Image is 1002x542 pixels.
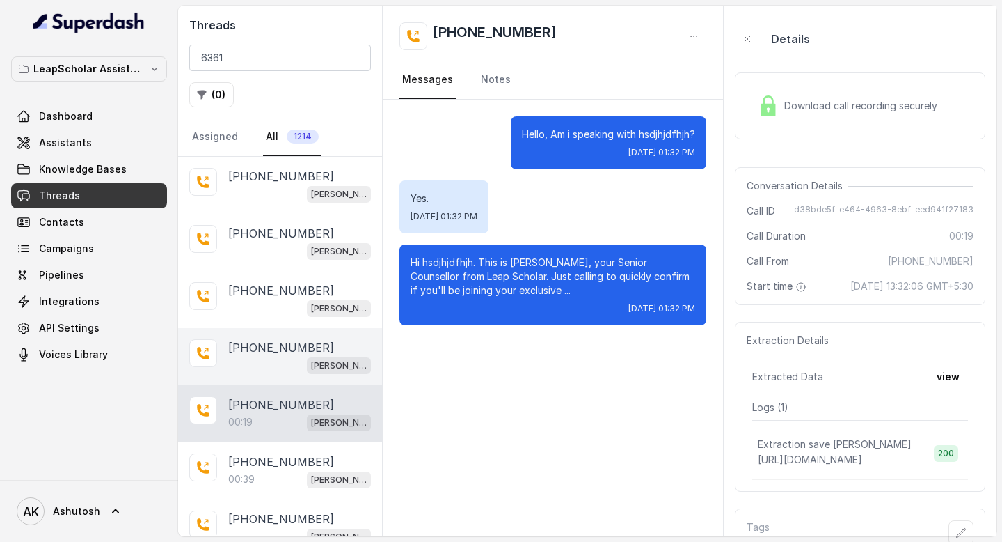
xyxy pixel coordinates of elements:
[478,61,514,99] a: Notes
[11,289,167,314] a: Integrations
[758,438,912,451] p: Extraction save [PERSON_NAME]
[33,61,145,77] p: LeapScholar Assistant
[928,364,968,389] button: view
[228,415,253,429] p: 00:19
[628,303,695,314] span: [DATE] 01:32 PM
[189,82,234,107] button: (0)
[228,339,334,356] p: [PHONE_NUMBER]
[747,254,789,268] span: Call From
[39,348,108,362] span: Voices Library
[949,229,973,243] span: 00:19
[11,130,167,155] a: Assistants
[747,229,806,243] span: Call Duration
[758,95,779,116] img: Lock Icon
[39,215,84,229] span: Contacts
[287,130,319,144] span: 1214
[11,56,167,82] button: LeapScholar Assistant
[771,31,810,47] p: Details
[411,192,477,206] p: Yes.
[23,504,39,519] text: AK
[752,370,823,384] span: Extracted Data
[228,396,334,413] p: [PHONE_NUMBER]
[850,279,973,293] span: [DATE] 13:32:06 GMT+5:30
[189,17,371,33] h2: Threads
[747,204,775,218] span: Call ID
[39,242,94,256] span: Campaigns
[784,99,943,113] span: Download call recording securely
[11,342,167,367] a: Voices Library
[311,416,367,430] p: [PERSON_NAME] ielts testing (agent -1)
[311,359,367,373] p: [PERSON_NAME] ielts testing (agent -1)
[263,118,321,156] a: All1214
[399,61,456,99] a: Messages
[399,61,706,99] nav: Tabs
[228,282,334,299] p: [PHONE_NUMBER]
[11,104,167,129] a: Dashboard
[311,245,367,258] p: [PERSON_NAME] ielts testing (agent -1)
[628,147,695,158] span: [DATE] 01:32 PM
[228,472,255,486] p: 00:39
[522,127,695,141] p: Hello, Am i speaking with hsdjhjdfhjh?
[747,334,834,348] span: Extraction Details
[752,401,968,415] p: Logs ( 1 )
[747,279,809,293] span: Start time
[747,179,848,193] span: Conversation Details
[53,504,100,518] span: Ashutosh
[39,189,80,203] span: Threads
[11,492,167,531] a: Ashutosh
[11,183,167,208] a: Threads
[311,473,367,487] p: [PERSON_NAME] ielts testing (agent -1)
[411,256,695,297] p: Hi hsdjhjdfhjh. This is [PERSON_NAME], your Senior Counsellor from Leap Scholar. Just calling to ...
[228,225,334,242] p: [PHONE_NUMBER]
[11,157,167,182] a: Knowledge Bases
[11,316,167,341] a: API Settings
[411,211,477,222] span: [DATE] 01:32 PM
[228,511,334,527] p: [PHONE_NUMBER]
[39,321,100,335] span: API Settings
[33,11,145,33] img: light.svg
[228,454,334,470] p: [PHONE_NUMBER]
[39,109,93,123] span: Dashboard
[11,263,167,288] a: Pipelines
[189,118,371,156] nav: Tabs
[311,302,367,316] p: [PERSON_NAME] ielts testing (agent -1)
[11,210,167,235] a: Contacts
[888,254,973,268] span: [PHONE_NUMBER]
[433,22,557,50] h2: [PHONE_NUMBER]
[39,268,84,282] span: Pipelines
[189,45,371,71] input: Search by Call ID or Phone Number
[39,136,92,150] span: Assistants
[39,295,100,309] span: Integrations
[11,236,167,261] a: Campaigns
[758,454,862,465] span: [URL][DOMAIN_NAME]
[934,445,958,462] span: 200
[794,204,973,218] span: d38bde5f-e464-4963-8ebf-eed941f27183
[39,162,127,176] span: Knowledge Bases
[189,118,241,156] a: Assigned
[311,187,367,201] p: [PERSON_NAME] ielts testing (agent -1)
[228,168,334,185] p: [PHONE_NUMBER]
